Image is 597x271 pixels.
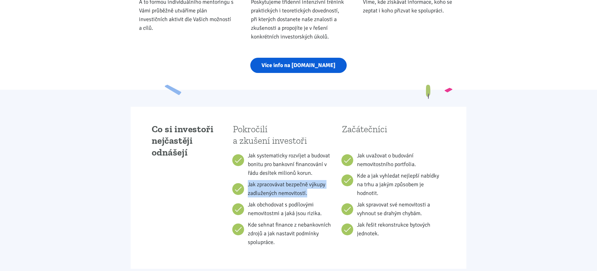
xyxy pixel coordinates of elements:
[250,58,347,73] a: Více info na [DOMAIN_NAME]
[357,171,443,197] li: Kde a jak vyhledat nejlepší nabídky na trhu a jakým způsobem je hodnotit.
[248,151,334,177] li: Jak systematicky rozvíjet a budovat bonitu pro bankovní financování v řádu desítek milionů korun.
[248,220,334,246] li: Kde sehnat finance z nebankovních zdrojů a jak nastavit podmínky spolupráce.
[152,124,219,159] h2: Co si investoři nejčastěji odnášejí
[357,151,443,169] li: Jak uvažovat o budování nemovitostního portfolia.
[233,124,334,148] h4: Pokročilí a zkušení investoři
[248,180,334,197] li: Jak zpracovávat bezpečně výkupy zadlužených nemovitostí.
[357,200,443,218] li: Jak spravovat své nemovitosti a vyhnout se drahým chybám.
[342,124,443,148] h4: Začátečníci
[248,200,334,218] li: Jak obchodovat s podílovými nemovitostmi a jaká jsou rizika.
[357,220,443,238] li: Jak řešit rekonstrukce bytových jednotek.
